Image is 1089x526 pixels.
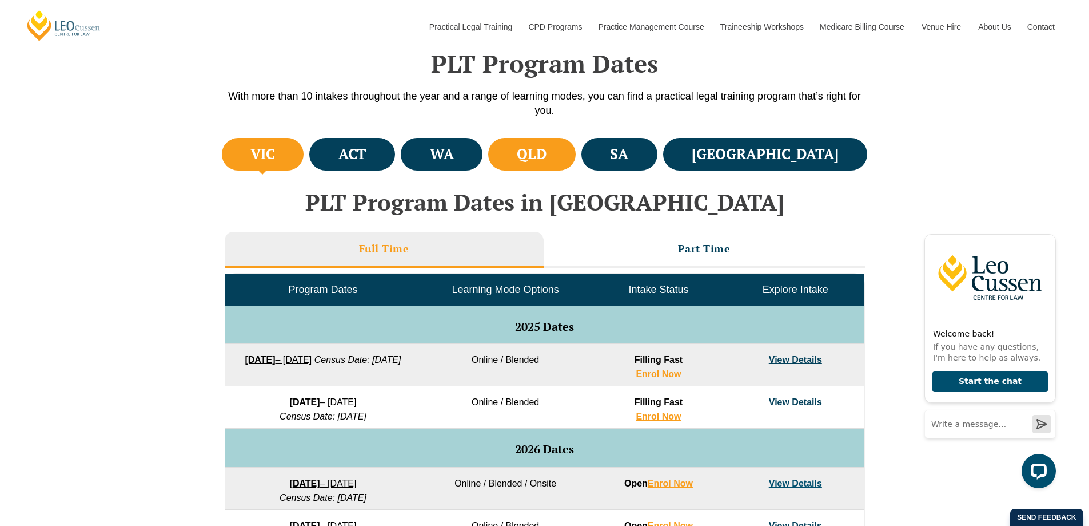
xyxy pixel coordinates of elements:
em: Census Date: [DATE] [314,355,401,365]
a: Enrol Now [636,412,681,421]
h2: PLT Program Dates [219,49,871,78]
span: Intake Status [628,284,688,295]
h4: QLD [517,145,547,164]
a: CPD Programs [520,2,589,52]
h4: VIC [250,145,275,164]
td: Online / Blended [421,344,590,386]
h2: PLT Program Dates in [GEOGRAPHIC_DATA] [219,189,871,215]
h4: [GEOGRAPHIC_DATA] [692,145,839,164]
span: Learning Mode Options [452,284,559,295]
h3: Part Time [678,242,731,255]
a: [DATE]– [DATE] [245,355,312,365]
span: Explore Intake [763,284,828,295]
a: Enrol Now [636,369,681,379]
h3: Full Time [359,242,409,255]
a: Medicare Billing Course [811,2,913,52]
a: [DATE]– [DATE] [290,478,357,488]
h4: WA [430,145,454,164]
a: View Details [769,355,822,365]
em: Census Date: [DATE] [280,412,366,421]
td: Online / Blended [421,386,590,429]
h4: ACT [338,145,366,164]
h4: SA [610,145,628,164]
iframe: LiveChat chat widget [915,212,1060,497]
strong: Open [624,478,693,488]
span: 2026 Dates [515,441,574,457]
em: Census Date: [DATE] [280,493,366,503]
strong: [DATE] [245,355,275,365]
td: Online / Blended / Onsite [421,468,590,510]
a: View Details [769,397,822,407]
a: Practical Legal Training [421,2,520,52]
a: Venue Hire [913,2,970,52]
strong: [DATE] [290,397,320,407]
p: With more than 10 intakes throughout the year and a range of learning modes, you can find a pract... [219,89,871,118]
strong: Filling Fast [635,397,683,421]
span: Program Dates [288,284,357,295]
a: Enrol Now [648,478,693,488]
a: Practice Management Course [590,2,712,52]
a: About Us [970,2,1019,52]
strong: Filling Fast [635,355,683,379]
span: 2025 Dates [515,319,574,334]
a: Contact [1019,2,1063,52]
a: Traineeship Workshops [712,2,811,52]
a: View Details [769,478,822,488]
strong: [DATE] [290,478,320,488]
a: [DATE]– [DATE] [290,397,357,407]
a: [PERSON_NAME] Centre for Law [26,9,102,42]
